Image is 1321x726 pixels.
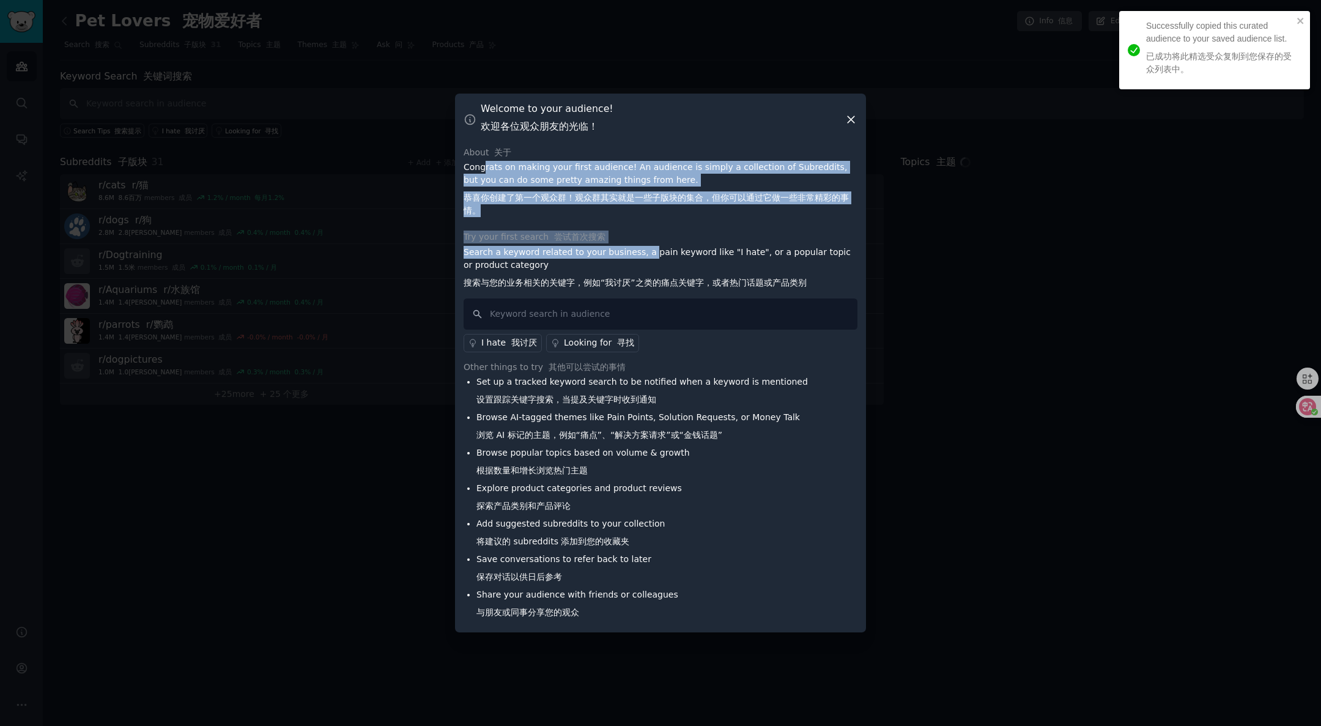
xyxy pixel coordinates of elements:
[481,102,613,138] h3: Welcome to your audience!
[476,482,808,517] li: Explore product categories and product reviews
[511,338,537,347] font: 我讨厌
[481,336,537,349] div: I hate
[1146,51,1292,74] font: 已成功将此精选受众复制到您保存的受众列表中。
[617,338,634,347] font: 寻找
[476,376,808,411] li: Set up a tracked keyword search to be notified when a keyword is mentioned
[464,193,849,215] font: 恭喜你创建了第一个观众群！观众群其实就是一些子版块的集合，但你可以通过它做一些非常精彩的事情。
[549,362,626,372] font: 其他可以尝试的事情
[476,411,808,446] li: Browse AI-tagged themes like Pain Points, Solution Requests, or Money Talk
[476,588,808,624] li: Share your audience with friends or colleagues
[476,607,579,617] font: 与朋友或同事分享您的观众
[464,278,807,287] font: 搜索与您的业务相关的关键字，例如“我讨厌”之类的痛点关键字，或者热门话题或产品类别
[476,430,722,440] font: 浏览 AI 标记的主题，例如“痛点”、“解决方案请求”或“金钱话题”
[464,298,857,330] input: Keyword search in audience
[476,517,808,553] li: Add suggested subreddits to your collection
[546,334,639,352] a: Looking for 寻找
[464,231,857,243] div: Try your first search
[464,146,857,159] div: About
[476,465,588,475] font: 根据数量和增长浏览热门主题
[476,394,656,404] font: 设置跟踪关键字搜索，当提及关键字时收到通知
[476,446,808,482] li: Browse popular topics based on volume & growth
[1146,20,1293,81] div: Successfully copied this curated audience to your saved audience list.
[464,161,857,222] p: Congrats on making your first audience! An audience is simply a collection of Subreddits, but you...
[481,120,598,132] font: 欢迎各位观众朋友的光临！
[554,232,605,242] font: 尝试首次搜索
[476,501,571,511] font: 探索产品类别和产品评论
[476,536,629,546] font: 将建议的 subreddits 添加到您的收藏夹
[494,147,511,157] font: 关于
[1297,16,1305,26] button: close
[564,336,634,349] div: Looking for
[464,334,542,352] a: I hate 我讨厌
[464,361,857,374] div: Other things to try
[476,553,808,588] li: Save conversations to refer back to later
[464,246,857,294] p: Search a keyword related to your business, a pain keyword like "I hate", or a popular topic or pr...
[476,572,562,582] font: 保存对话以供日后参考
